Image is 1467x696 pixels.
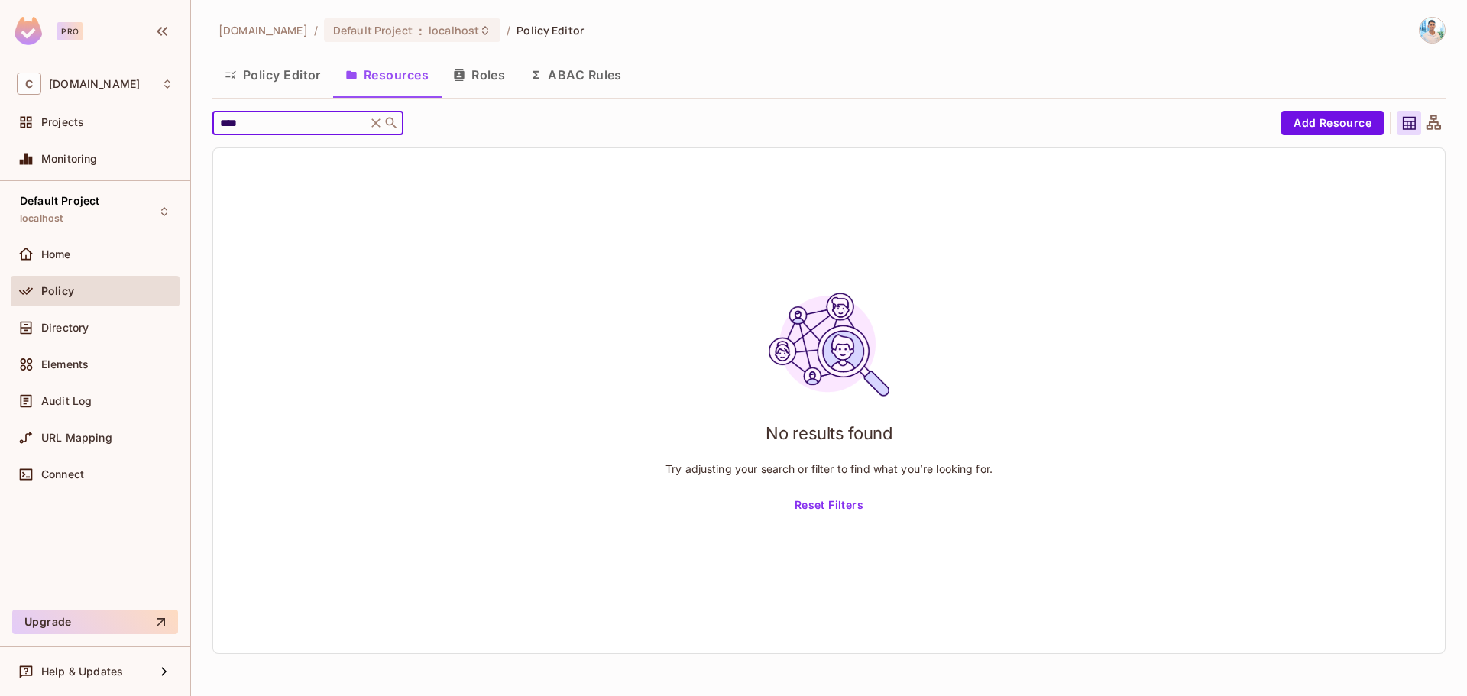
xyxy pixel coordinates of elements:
span: Elements [41,358,89,371]
button: Upgrade [12,610,178,634]
img: Rodrigo Marcelino [1420,18,1445,43]
span: localhost [429,23,479,37]
button: ABAC Rules [517,56,634,94]
span: Help & Updates [41,665,123,678]
h1: No results found [766,422,892,445]
span: Audit Log [41,395,92,407]
span: localhost [20,212,63,225]
span: URL Mapping [41,432,112,444]
span: Home [41,248,71,261]
span: Policy [41,285,74,297]
span: the active workspace [219,23,308,37]
button: Roles [441,56,517,94]
span: Monitoring [41,153,98,165]
button: Resources [333,56,441,94]
button: Reset Filters [789,493,870,517]
img: SReyMgAAAABJRU5ErkJggg== [15,17,42,45]
span: Default Project [333,23,413,37]
span: Projects [41,116,84,128]
span: Policy Editor [517,23,584,37]
li: / [314,23,318,37]
span: C [17,73,41,95]
span: Workspace: casadosventos.com.br [49,78,140,90]
li: / [507,23,510,37]
button: Add Resource [1281,111,1384,135]
span: : [418,24,423,37]
span: Directory [41,322,89,334]
p: Try adjusting your search or filter to find what you’re looking for. [665,461,993,476]
span: Default Project [20,195,99,207]
span: Connect [41,468,84,481]
div: Pro [57,22,83,40]
button: Policy Editor [212,56,333,94]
